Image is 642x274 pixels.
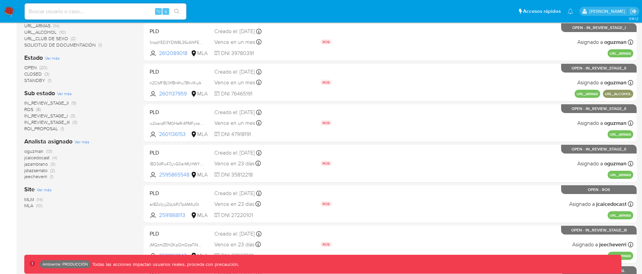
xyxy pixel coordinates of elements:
[25,7,186,16] input: Buscar usuario o caso...
[170,7,184,16] button: search-icon
[568,8,573,14] a: Notificaciones
[91,261,239,268] p: Todas las acciones impactan usuarios reales, proceda con precaución.
[589,8,628,15] p: omar.guzman@mercadolibre.com.co
[630,8,637,15] a: Salir
[523,8,561,15] span: Accesos rápidos
[629,16,639,21] span: 3.161.2
[156,8,161,15] span: ⌥
[42,263,88,266] p: Ambiente: PRODUCCIÓN
[165,8,167,15] span: s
